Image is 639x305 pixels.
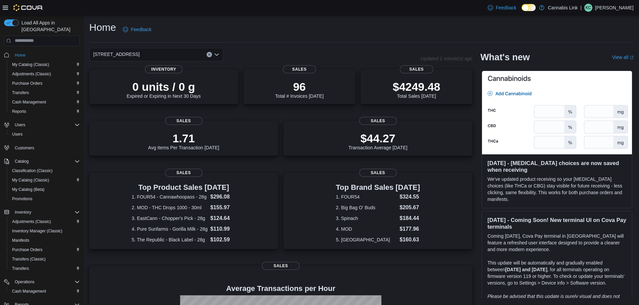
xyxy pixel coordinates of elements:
h2: What's new [480,52,530,63]
span: Load All Apps in [GEOGRAPHIC_DATA] [19,19,80,33]
button: Transfers [7,88,83,97]
span: Sales [400,65,433,73]
button: My Catalog (Classic) [7,60,83,69]
p: 96 [275,80,323,93]
button: Inventory [12,208,34,216]
a: Users [9,130,25,138]
span: Adjustments (Classic) [9,218,80,226]
span: Home [12,51,80,59]
button: My Catalog (Beta) [7,185,83,194]
a: Adjustments (Classic) [9,218,54,226]
span: Inventory [15,210,31,215]
span: Manifests [12,238,29,243]
div: Kayla Chow [584,4,592,12]
span: Users [12,121,80,129]
dd: $124.64 [210,214,235,222]
span: My Catalog (Classic) [12,177,49,183]
span: Sales [283,65,316,73]
p: 0 units / 0 g [127,80,201,93]
dd: $155.97 [210,204,235,212]
a: Classification (Classic) [9,167,55,175]
span: Inventory [145,65,182,73]
dd: $296.08 [210,193,235,201]
span: Classification (Classic) [9,167,80,175]
span: Sales [359,117,397,125]
button: Operations [12,278,37,286]
span: Promotions [9,195,80,203]
span: Customers [15,145,34,151]
a: Transfers [9,264,32,273]
dd: $184.44 [400,214,420,222]
span: Purchase Orders [9,79,80,87]
span: Transfers [9,264,80,273]
a: Manifests [9,236,32,244]
a: Customers [12,144,37,152]
h3: [DATE] - [MEDICAL_DATA] choices are now saved when receiving [487,160,627,173]
span: Sales [165,117,203,125]
span: Transfers [12,266,29,271]
a: Feedback [120,23,154,36]
button: Cash Management [7,287,83,296]
span: Manifests [9,236,80,244]
h1: Home [89,21,116,34]
dt: 1. FOUR54 [336,194,397,200]
p: Cannabis Link [548,4,578,12]
button: Customers [1,143,83,153]
span: My Catalog (Beta) [9,185,80,194]
strong: [DATE] and [DATE] [505,267,547,272]
span: Inventory Manager (Classic) [12,228,62,234]
button: Adjustments (Classic) [7,217,83,226]
button: Users [12,121,28,129]
span: Cash Management [12,289,46,294]
p: Coming [DATE], Cova Pay terminal in [GEOGRAPHIC_DATA] will feature a refreshed user interface des... [487,233,627,253]
h3: Top Product Sales [DATE] [132,183,236,192]
span: Promotions [12,196,33,202]
p: Updated 1 minute(s) ago [421,56,472,61]
dt: 5. [GEOGRAPHIC_DATA] [336,236,397,243]
a: My Catalog (Beta) [9,185,47,194]
div: Total Sales [DATE] [393,80,440,99]
span: Transfers (Classic) [9,255,80,263]
span: Cash Management [9,98,80,106]
dt: 3. EastCann - Chopper's Pick - 28g [132,215,208,222]
button: My Catalog (Classic) [7,175,83,185]
dt: 1. FOUR54 - Cannawhoopass - 28g [132,194,208,200]
a: Feedback [485,1,519,14]
a: Home [12,51,28,59]
span: Inventory Manager (Classic) [9,227,80,235]
span: Transfers [9,89,80,97]
span: Transfers (Classic) [12,256,46,262]
span: Operations [12,278,80,286]
span: KC [586,4,591,12]
p: $44.27 [349,132,408,145]
a: Promotions [9,195,35,203]
button: Catalog [1,157,83,166]
dt: 4. Pure Sunfarms - Gorilla Milk - 28g [132,226,208,232]
span: Users [15,122,25,128]
span: Catalog [12,157,80,165]
p: | [580,4,582,12]
span: [STREET_ADDRESS] [93,50,140,58]
span: Customers [12,144,80,152]
span: Feedback [496,4,516,11]
button: Adjustments (Classic) [7,69,83,79]
div: Avg Items Per Transaction [DATE] [148,132,219,150]
span: Sales [262,262,300,270]
dd: $102.59 [210,236,235,244]
button: Catalog [12,157,31,165]
span: Reports [9,107,80,116]
span: Catalog [15,159,29,164]
dd: $324.55 [400,193,420,201]
a: Transfers [9,89,32,97]
a: Purchase Orders [9,246,45,254]
a: Purchase Orders [9,79,45,87]
img: Cova [13,4,43,11]
button: Purchase Orders [7,79,83,88]
a: Cash Management [9,98,49,106]
button: Classification (Classic) [7,166,83,175]
dd: $177.96 [400,225,420,233]
button: Transfers (Classic) [7,254,83,264]
a: Inventory Manager (Classic) [9,227,65,235]
span: Sales [165,169,203,177]
span: Transfers [12,90,29,95]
